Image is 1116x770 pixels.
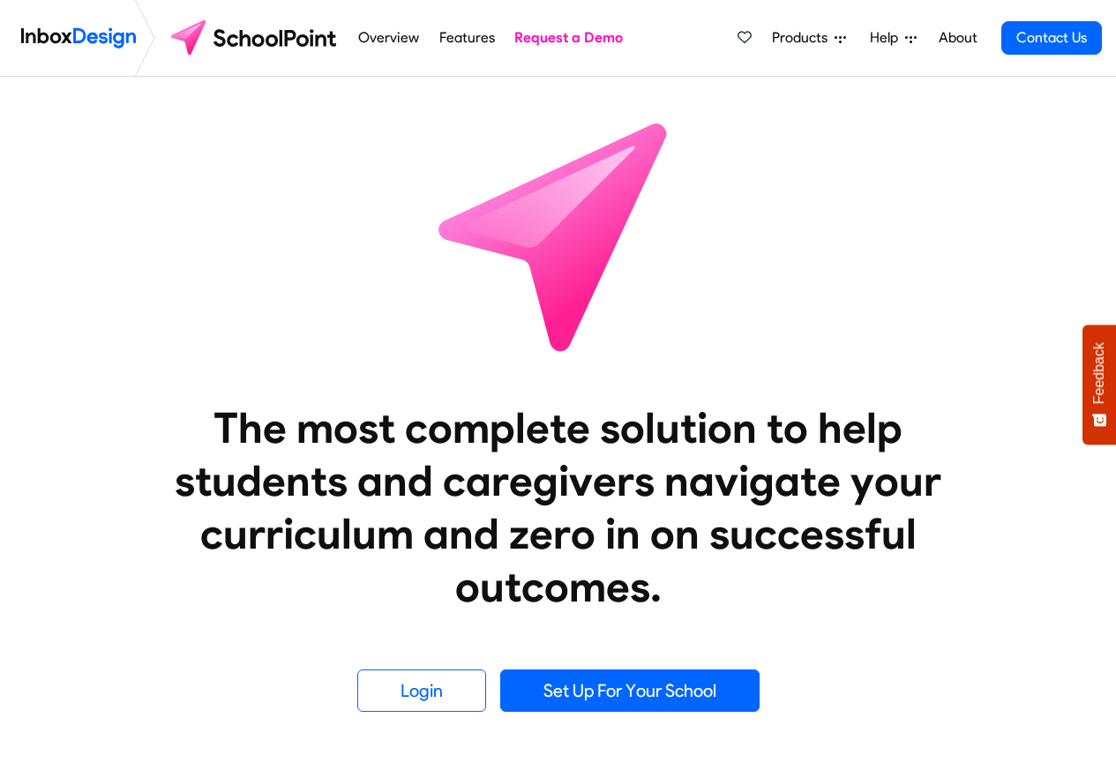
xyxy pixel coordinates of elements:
[434,20,499,56] a: Features
[870,27,905,49] span: Help
[354,20,424,56] a: Overview
[1082,325,1116,445] button: Feedback - Show survey
[400,77,717,394] img: icon_schoolpoint.svg
[1091,342,1107,404] span: Feedback
[863,20,924,56] a: Help
[510,20,628,56] a: Request a Demo
[357,669,486,712] a: Login
[772,27,835,49] span: Products
[933,20,982,56] a: About
[162,17,348,59] img: schoolpoint logo
[765,20,853,56] a: Products
[139,401,977,613] heading: The most complete solution to help students and caregivers navigate your curriculum and zero in o...
[1001,21,1102,55] a: Contact Us
[500,669,760,712] a: Set Up For Your School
